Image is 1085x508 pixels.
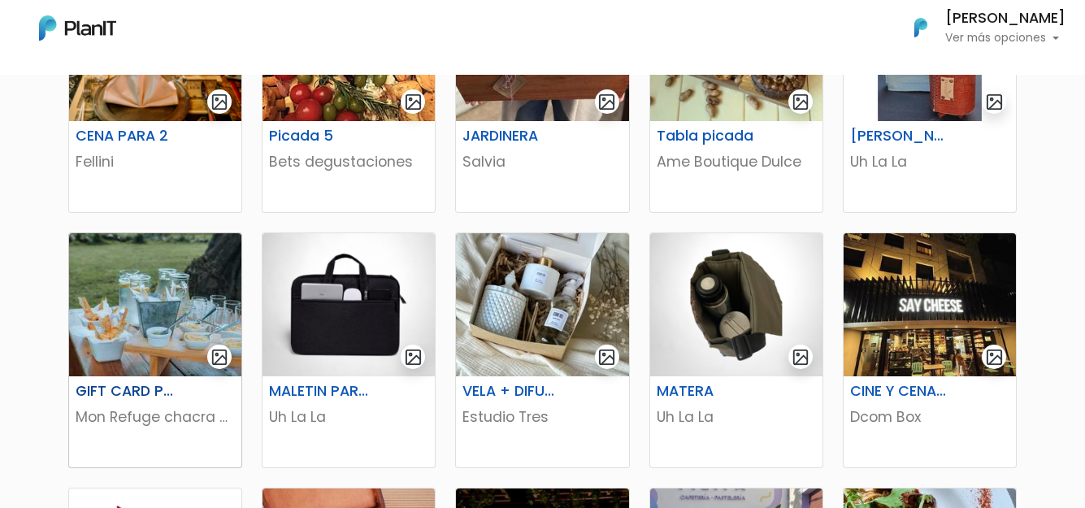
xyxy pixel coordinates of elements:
h6: JARDINERA [453,128,572,145]
img: gallery-light [985,348,1004,367]
img: PlanIt Logo [903,10,939,46]
img: thumb_WhatsApp_Image_2023-07-11_at_15.02-PhotoRoom.png [263,233,435,376]
img: gallery-light [210,93,229,111]
p: Uh La La [269,406,428,428]
h6: Picada 5 [259,128,379,145]
p: Uh La La [850,151,1009,172]
h6: Tabla picada [647,128,766,145]
img: gallery-light [792,348,810,367]
h6: [PERSON_NAME] [840,128,960,145]
img: thumb_WhatsApp_Image_2023-09-13_at_15.09-PhotoRoom.png [650,233,822,376]
a: gallery-light CINE Y CENA PARA 2 Dcom Box [843,232,1017,468]
img: PlanIt Logo [39,15,116,41]
a: gallery-light MALETIN PARA NOTEBOOK Uh La La [262,232,436,468]
h6: CENA PARA 2 [66,128,185,145]
p: Estudio Tres [462,406,622,428]
img: thumb_IMG_7941.jpeg [456,233,628,376]
img: gallery-light [597,93,616,111]
h6: MALETIN PARA NOTEBOOK [259,383,379,400]
button: PlanIt Logo [PERSON_NAME] Ver más opciones [893,7,1065,49]
p: Dcom Box [850,406,1009,428]
h6: VELA + DIFUSOR + HOME SPRAY [453,383,572,400]
img: thumb_WhatsApp_Image_2025-02-05_at_10.39.54.jpeg [69,233,241,376]
h6: MATERA [647,383,766,400]
img: gallery-light [210,348,229,367]
h6: [PERSON_NAME] [945,11,1065,26]
img: gallery-light [985,93,1004,111]
div: ¿Necesitás ayuda? [84,15,234,47]
p: Salvia [462,151,622,172]
a: gallery-light MATERA Uh La La [649,232,823,468]
img: gallery-light [404,93,423,111]
p: Ame Boutique Dulce [657,151,816,172]
h6: CINE Y CENA PARA 2 [840,383,960,400]
img: thumb_WhatsApp_Image_2024-05-31_at_10.12.15.jpeg [844,233,1016,376]
p: Ver más opciones [945,33,1065,44]
p: Mon Refuge chacra de eventos [76,406,235,428]
p: Fellini [76,151,235,172]
img: gallery-light [597,348,616,367]
p: Uh La La [657,406,816,428]
h6: GIFT CARD PARA 2 PERSONAS [66,383,185,400]
a: gallery-light VELA + DIFUSOR + HOME SPRAY Estudio Tres [455,232,629,468]
a: gallery-light GIFT CARD PARA 2 PERSONAS Mon Refuge chacra de eventos [68,232,242,468]
p: Bets degustaciones [269,151,428,172]
img: gallery-light [404,348,423,367]
img: gallery-light [792,93,810,111]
